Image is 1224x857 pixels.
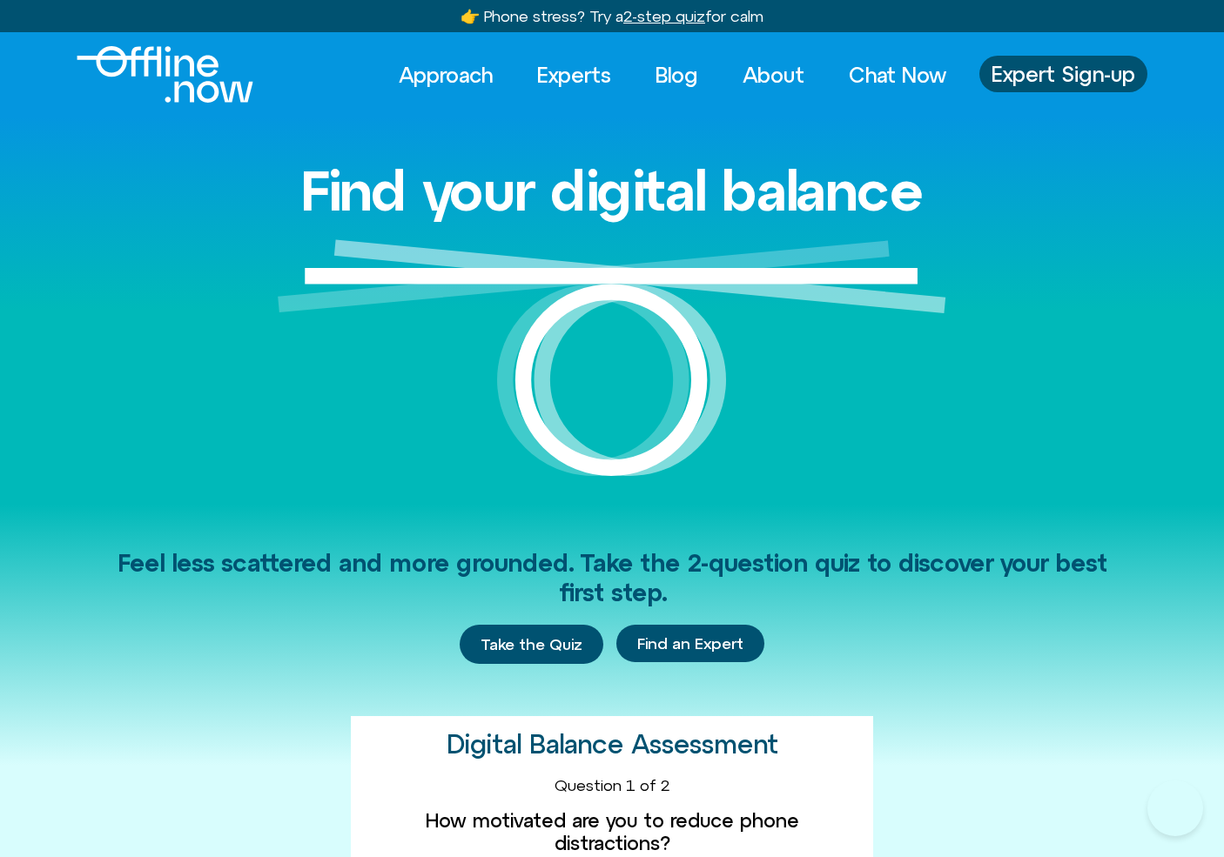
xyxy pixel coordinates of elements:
span: Feel less scattered and more grounded. Take the 2-question quiz to discover your best first step. [118,549,1107,606]
a: Approach [383,56,508,94]
a: 👉 Phone stress? Try a2-step quizfor calm [461,7,763,25]
span: Find an Expert [637,635,743,653]
div: Question 1 of 2 [365,776,859,795]
label: How motivated are you to reduce phone distractions? [365,809,859,855]
a: Experts [521,56,627,94]
div: Find an Expert [616,625,764,665]
a: Find an Expert [616,625,764,663]
a: Chat Now [833,56,962,94]
div: Logo [77,46,224,103]
span: Expert Sign-up [992,63,1135,85]
nav: Menu [383,56,962,94]
a: Take the Quiz [460,625,603,665]
a: About [727,56,820,94]
span: Take the Quiz [481,635,582,654]
a: Expert Sign-up [979,56,1147,92]
a: Blog [640,56,714,94]
iframe: Botpress [1147,780,1203,836]
h1: Find your digital balance [300,160,924,221]
img: offline.now [77,46,253,103]
u: 2-step quiz [623,7,705,25]
h2: Digital Balance Assessment [447,730,778,759]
